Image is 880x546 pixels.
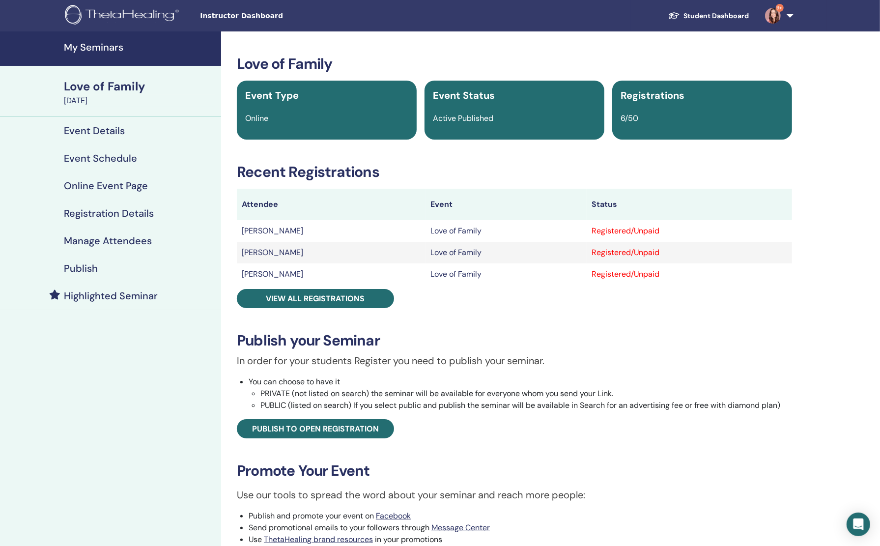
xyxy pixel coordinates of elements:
li: PRIVATE (not listed on search) the seminar will be available for everyone whom you send your Link. [260,388,792,400]
td: [PERSON_NAME] [237,242,426,263]
span: Publish to open registration [252,424,379,434]
h4: Online Event Page [64,180,148,192]
td: Love of Family [426,220,587,242]
a: Student Dashboard [660,7,757,25]
h3: Love of Family [237,55,792,73]
h4: Manage Attendees [64,235,152,247]
div: Love of Family [64,78,215,95]
p: Use our tools to spread the word about your seminar and reach more people: [237,488,792,502]
li: Publish and promote your event on [249,510,792,522]
img: graduation-cap-white.svg [668,11,680,20]
a: ThetaHealing brand resources [264,534,373,545]
h4: My Seminars [64,41,215,53]
h4: Publish [64,262,98,274]
h3: Recent Registrations [237,163,792,181]
a: Publish to open registration [237,419,394,438]
h4: Highlighted Seminar [64,290,158,302]
h4: Event Schedule [64,152,137,164]
div: Registered/Unpaid [592,268,787,280]
span: Online [245,113,268,123]
li: Send promotional emails to your followers through [249,522,792,534]
th: Event [426,189,587,220]
h3: Publish your Seminar [237,332,792,349]
span: Event Type [245,89,299,102]
td: Love of Family [426,242,587,263]
a: Message Center [431,522,490,533]
a: Love of Family[DATE] [58,78,221,107]
td: Love of Family [426,263,587,285]
span: Registrations [621,89,684,102]
td: [PERSON_NAME] [237,263,426,285]
th: Attendee [237,189,426,220]
div: Registered/Unpaid [592,225,787,237]
li: PUBLIC (listed on search) If you select public and publish the seminar will be available in Searc... [260,400,792,411]
a: Facebook [376,511,411,521]
td: [PERSON_NAME] [237,220,426,242]
span: Event Status [433,89,495,102]
h3: Promote Your Event [237,462,792,480]
span: View all registrations [266,293,365,304]
span: Active Published [433,113,493,123]
p: In order for your students Register you need to publish your seminar. [237,353,792,368]
li: You can choose to have it [249,376,792,411]
div: Open Intercom Messenger [847,513,870,536]
div: Registered/Unpaid [592,247,787,259]
h4: Event Details [64,125,125,137]
span: Instructor Dashboard [200,11,347,21]
li: Use in your promotions [249,534,792,546]
h4: Registration Details [64,207,154,219]
a: View all registrations [237,289,394,308]
span: 6/50 [621,113,638,123]
img: default.jpg [765,8,781,24]
span: 9+ [776,4,784,12]
img: logo.png [65,5,182,27]
div: [DATE] [64,95,215,107]
th: Status [587,189,792,220]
